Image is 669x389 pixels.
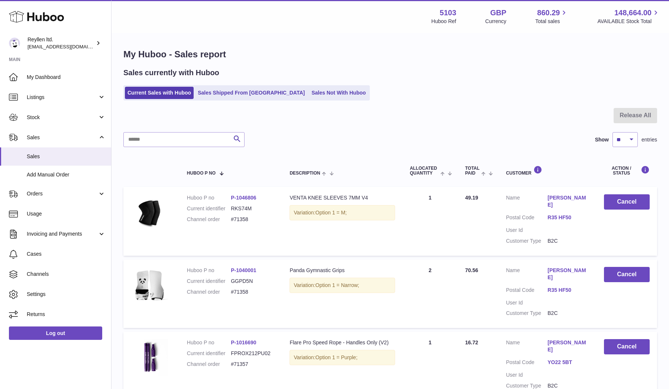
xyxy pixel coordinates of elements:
span: Usage [27,210,106,217]
span: Returns [27,311,106,318]
span: Option 1 = Narrow; [316,282,359,288]
a: 148,664.00 AVAILABLE Stock Total [597,8,660,25]
div: Customer [506,166,589,176]
span: Total paid [465,166,479,176]
img: reyllen@reyllen.com [9,38,20,49]
img: 51031748962292.jpg [131,194,168,232]
a: [PERSON_NAME] [547,339,589,353]
span: Huboo P no [187,171,216,176]
dd: GGPD5N [231,278,275,285]
a: Sales Shipped From [GEOGRAPHIC_DATA] [195,87,307,99]
dt: Customer Type [506,237,547,245]
a: Sales Not With Huboo [309,87,368,99]
dt: Current identifier [187,350,231,357]
div: Variation: [290,278,395,293]
span: Sales [27,153,106,160]
a: [PERSON_NAME] [547,194,589,208]
dt: Postal Code [506,359,547,368]
a: R35 HF50 [547,287,589,294]
dt: Name [506,267,547,283]
dd: FPROX212PU02 [231,350,275,357]
dt: Current identifier [187,205,231,212]
span: Total sales [535,18,568,25]
span: Orders [27,190,98,197]
a: YO22 5BT [547,359,589,366]
a: [PERSON_NAME] [547,267,589,281]
span: My Dashboard [27,74,106,81]
dt: Huboo P no [187,267,231,274]
span: Listings [27,94,98,101]
div: VENTA KNEE SLEEVES 7MM V4 [290,194,395,201]
dd: #71358 [231,288,275,296]
dt: Huboo P no [187,194,231,201]
a: Log out [9,326,102,340]
span: 49.19 [465,195,478,201]
div: Reyllen ltd. [28,36,94,50]
span: 16.72 [465,339,478,345]
dt: Channel order [187,216,231,223]
span: 70.56 [465,267,478,273]
button: Cancel [604,267,650,282]
td: 1 [403,187,458,255]
span: [EMAIL_ADDRESS][DOMAIN_NAME] [28,44,109,50]
span: Option 1 = M; [316,210,347,216]
button: Cancel [604,339,650,354]
button: Cancel [604,194,650,210]
a: 860.29 Total sales [535,8,568,25]
dt: User Id [506,372,547,379]
span: Add Manual Order [27,171,106,178]
dt: Postal Code [506,287,547,296]
div: Panda Gymnastic Grips [290,267,395,274]
dd: B2C [547,237,589,245]
img: PandaMain.jpg [131,267,168,304]
span: Settings [27,291,106,298]
h2: Sales currently with Huboo [123,68,219,78]
dt: Current identifier [187,278,231,285]
span: Channels [27,271,106,278]
dt: Huboo P no [187,339,231,346]
h1: My Huboo - Sales report [123,48,657,60]
span: Cases [27,251,106,258]
dt: Customer Type [506,310,547,317]
div: Action / Status [604,166,650,176]
div: Variation: [290,205,395,220]
dt: Channel order [187,288,231,296]
strong: 5103 [440,8,456,18]
label: Show [595,136,609,143]
a: Current Sales with Huboo [125,87,194,99]
dt: User Id [506,299,547,306]
span: Stock [27,114,98,121]
dt: Name [506,194,547,210]
a: P-1040001 [231,267,256,273]
span: Description [290,171,320,176]
div: Variation: [290,350,395,365]
td: 2 [403,259,458,328]
span: ALLOCATED Quantity [410,166,439,176]
a: P-1016690 [231,339,256,345]
div: Currency [485,18,507,25]
dt: User Id [506,227,547,234]
dd: RKS74M [231,205,275,212]
dt: Name [506,339,547,355]
span: 148,664.00 [614,8,652,18]
img: 51031729758523.jpg [131,339,168,376]
dt: Channel order [187,361,231,368]
dd: #71358 [231,216,275,223]
strong: GBP [490,8,506,18]
dd: B2C [547,310,589,317]
span: Invoicing and Payments [27,230,98,237]
span: Option 1 = Purple; [316,354,358,360]
span: entries [641,136,657,143]
a: P-1046806 [231,195,256,201]
dd: #71357 [231,361,275,368]
div: Flare Pro Speed Rope - Handles Only (V2) [290,339,395,346]
div: Huboo Ref [432,18,456,25]
dt: Postal Code [506,214,547,223]
span: 860.29 [537,8,560,18]
span: AVAILABLE Stock Total [597,18,660,25]
a: R35 HF50 [547,214,589,221]
span: Sales [27,134,98,141]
